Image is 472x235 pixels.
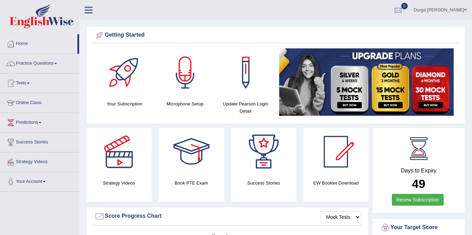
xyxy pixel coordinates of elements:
[380,223,457,233] div: Your Target Score
[94,30,457,40] div: Getting Started
[94,211,361,222] div: Score Progress Chart
[279,48,454,116] img: small5.jpg
[0,152,79,170] a: Strategy Videos
[0,54,79,71] a: Practice Questions
[0,93,79,111] a: Online Class
[0,74,79,91] a: Tests
[159,179,224,187] h4: Book PTE Exam
[412,177,425,190] b: 49
[98,100,151,107] h4: Your Subscription
[158,100,212,107] h4: Microphone Setup
[380,168,457,174] h4: Days to Expiry
[303,179,369,187] h4: EW Booklet Download
[0,113,79,130] a: Predictions
[219,100,272,115] h4: Update Pearson Login Detail
[0,34,77,51] a: Home
[392,194,444,206] a: Renew Subscription
[86,179,152,187] h4: Strategy Videos
[401,3,408,9] span: 0
[0,133,79,150] a: Success Stories
[231,179,296,187] h4: Success Stories
[0,172,79,189] a: Your Account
